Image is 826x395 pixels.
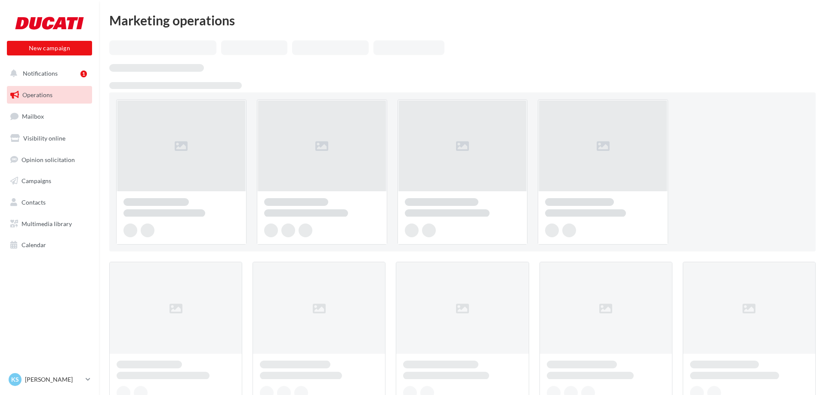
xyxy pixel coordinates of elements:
div: Marketing operations [109,14,816,27]
a: Visibility online [5,129,94,147]
span: Visibility online [23,135,65,142]
a: Contacts [5,193,94,211]
a: Campaigns [5,172,94,190]
button: Notifications 1 [5,64,90,83]
span: Mailbox [22,113,44,120]
button: New campaign [7,41,92,55]
span: KS [11,375,19,384]
span: Campaigns [22,177,51,184]
a: Opinion solicitation [5,151,94,169]
span: Notifications [23,70,58,77]
a: KS [PERSON_NAME] [7,371,92,388]
span: Contacts [22,199,46,206]
a: Operations [5,86,94,104]
a: Mailbox [5,107,94,126]
span: Multimedia library [22,220,72,227]
a: Calendar [5,236,94,254]
span: Calendar [22,241,46,248]
span: Opinion solicitation [22,156,75,163]
a: Multimedia library [5,215,94,233]
div: 1 [80,70,87,77]
p: [PERSON_NAME] [25,375,82,384]
span: Operations [22,91,52,98]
